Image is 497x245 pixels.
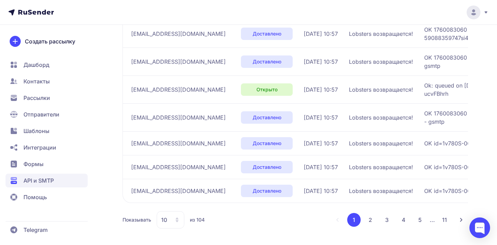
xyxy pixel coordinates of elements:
[253,140,281,147] span: Доставлено
[397,213,410,227] button: 4
[131,58,226,66] span: [EMAIL_ADDRESS][DOMAIN_NAME]
[253,58,281,65] span: Доставлено
[23,61,49,69] span: Дашборд
[349,85,413,94] span: Lobsters возвращается!
[23,94,50,102] span: Рассылки
[349,139,413,147] span: Lobsters возвращается!
[363,213,377,227] button: 2
[190,216,205,223] span: из 104
[438,213,451,227] button: 11
[253,114,281,121] span: Доставлено
[161,216,167,224] span: 10
[23,77,50,85] span: Контакты
[23,160,43,168] span: Формы
[131,139,226,147] span: [EMAIL_ADDRESS][DOMAIN_NAME]
[131,85,226,94] span: [EMAIL_ADDRESS][DOMAIN_NAME]
[347,213,361,227] button: 1
[349,58,413,66] span: Lobsters возвращается!
[23,143,56,152] span: Интеграции
[23,176,54,185] span: API и SMTP
[25,37,75,45] span: Создать рассылку
[23,127,49,135] span: Шаблоны
[123,216,151,223] span: Показывать
[131,30,226,38] span: [EMAIL_ADDRESS][DOMAIN_NAME]
[413,213,427,227] button: 5
[304,58,338,66] span: [DATE] 10:57
[349,187,413,195] span: Lobsters возвращается!
[304,30,338,38] span: [DATE] 10:57
[253,164,281,171] span: Доставлено
[253,30,281,37] span: Доставлено
[304,85,338,94] span: [DATE] 10:57
[131,187,226,195] span: [EMAIL_ADDRESS][DOMAIN_NAME]
[304,187,338,195] span: [DATE] 10:57
[23,226,48,234] span: Telegram
[349,30,413,38] span: Lobsters возвращается!
[304,113,338,122] span: [DATE] 10:57
[6,223,88,237] a: Telegram
[349,113,413,122] span: Lobsters возвращается!
[304,139,338,147] span: [DATE] 10:57
[430,216,435,223] span: ...
[349,163,413,171] span: Lobsters возвращается!
[23,110,59,119] span: Отправители
[380,213,394,227] button: 3
[131,113,226,122] span: [EMAIL_ADDRESS][DOMAIN_NAME]
[304,163,338,171] span: [DATE] 10:57
[23,193,47,201] span: Помощь
[253,187,281,194] span: Доставлено
[131,163,226,171] span: [EMAIL_ADDRESS][DOMAIN_NAME]
[256,86,277,93] span: Открыто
